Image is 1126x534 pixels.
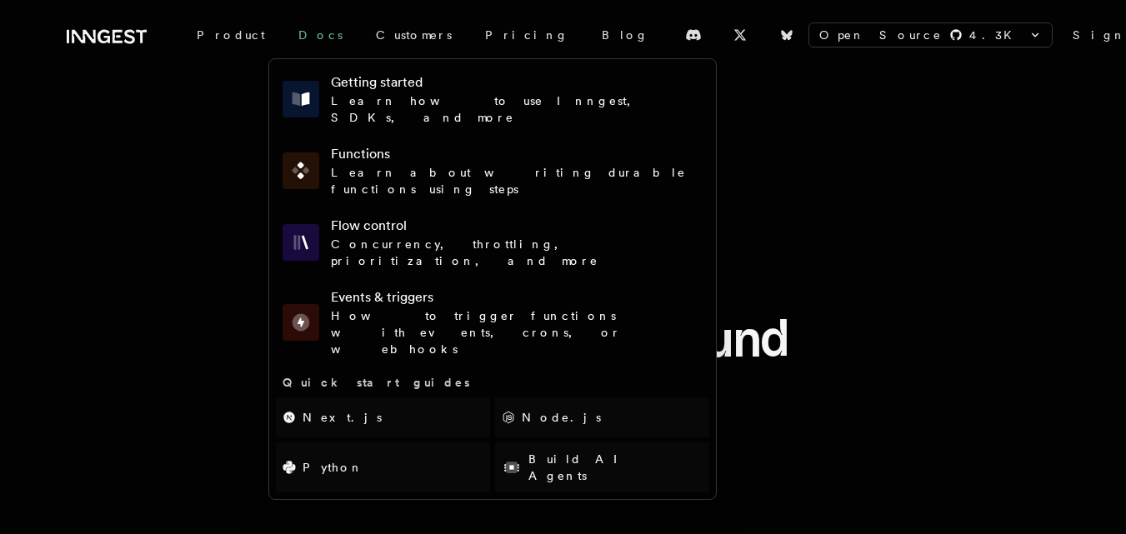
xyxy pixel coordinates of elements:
[276,209,709,276] a: Flow controlConcurrency, throttling, prioritization, and more
[276,442,490,492] a: Python
[468,20,585,50] a: Pricing
[359,20,468,50] a: Customers
[969,27,1022,43] span: 4.3 K
[675,22,712,48] a: Discord
[331,216,703,236] h4: Flow control
[331,287,703,307] h4: Events & triggers
[495,397,709,437] a: Node.js
[722,22,758,48] a: X
[282,20,359,50] a: Docs
[331,144,703,164] h4: Functions
[276,137,709,204] a: FunctionsLearn about writing durable functions using steps
[331,94,646,124] span: Learn how to use Inngest, SDKs, and more
[276,281,709,364] a: Events & triggersHow to trigger functions with events, crons, or webhooks
[180,20,282,50] div: Product
[276,374,709,391] h3: Quick start guides
[495,442,709,492] a: Build AI Agents
[819,27,943,43] span: Open Source
[331,166,686,196] span: Learn about writing durable functions using steps
[331,309,621,356] span: How to trigger functions with events, crons, or webhooks
[276,397,490,437] a: Next.js
[331,72,703,92] h4: Getting started
[276,66,709,132] a: Getting startedLearn how to use Inngest, SDKs, and more
[768,22,805,48] a: Bluesky
[585,20,665,50] a: Blog
[331,237,598,267] span: Concurrency, throttling, prioritization, and more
